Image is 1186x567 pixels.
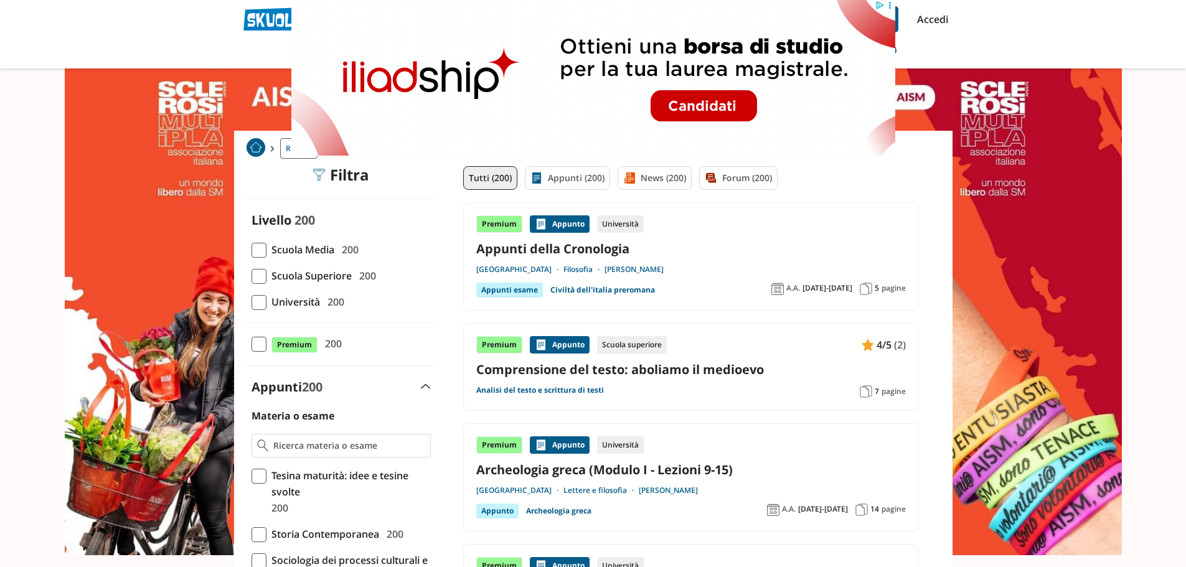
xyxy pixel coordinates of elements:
[257,439,269,452] img: Ricerca materia o esame
[767,504,779,516] img: Anno accademico
[421,384,431,389] img: Apri e chiudi sezione
[320,335,342,352] span: 200
[476,436,522,454] div: Premium
[266,241,334,258] span: Scuola Media
[882,387,906,396] span: pagine
[535,439,547,451] img: Appunti contenuto
[530,436,590,454] div: Appunto
[798,504,848,514] span: [DATE]-[DATE]
[862,339,874,351] img: Appunti contenuto
[313,166,369,184] div: Filtra
[526,504,591,518] a: Archeologia greca
[550,283,655,298] a: Civiltà dell'italia preromana
[476,504,519,518] div: Appunto
[786,283,800,293] span: A.A.
[535,339,547,351] img: Appunti contenuto
[463,166,517,190] a: Tutti (200)
[563,485,639,495] a: Lettere e filosofia
[855,504,868,516] img: Pagine
[302,378,322,395] span: 200
[247,138,265,157] img: Home
[875,283,879,293] span: 5
[271,337,318,353] span: Premium
[247,138,265,159] a: Home
[699,166,778,190] a: Forum (200)
[476,485,563,495] a: [GEOGRAPHIC_DATA]
[476,361,906,378] a: Comprensione del testo: aboliamo il medioevo
[530,336,590,354] div: Appunto
[252,378,322,395] label: Appunti
[313,169,325,181] img: Filtra filtri mobile
[870,504,879,514] span: 14
[623,172,636,184] img: News filtro contenuto
[273,439,425,452] input: Ricerca materia o esame
[266,500,288,516] span: 200
[802,283,852,293] span: [DATE]-[DATE]
[266,268,352,284] span: Scuola Superiore
[476,336,522,354] div: Premium
[280,138,318,159] a: Ricerca
[882,283,906,293] span: pagine
[322,294,344,310] span: 200
[877,337,892,353] span: 4/5
[597,336,667,354] div: Scuola superiore
[705,172,717,184] img: Forum filtro contenuto
[530,215,590,233] div: Appunto
[917,6,943,32] a: Accedi
[563,265,605,274] a: Filosofia
[860,283,872,295] img: Pagine
[476,385,604,395] a: Analisi del testo e scrittura di testi
[605,265,664,274] a: [PERSON_NAME]
[354,268,376,284] span: 200
[875,387,879,396] span: 7
[882,504,906,514] span: pagine
[597,215,644,233] div: Università
[771,283,784,295] img: Anno accademico
[535,218,547,230] img: Appunti contenuto
[476,283,543,298] div: Appunti esame
[860,385,872,398] img: Pagine
[476,215,522,233] div: Premium
[266,294,320,310] span: Università
[294,212,315,228] span: 200
[252,212,291,228] label: Livello
[252,409,334,423] label: Materia o esame
[597,436,644,454] div: Università
[476,461,906,478] a: Archeologia greca (Modulo I - Lezioni 9-15)
[337,241,359,258] span: 200
[530,172,543,184] img: Appunti filtro contenuto
[782,504,796,514] span: A.A.
[382,526,403,542] span: 200
[894,337,906,353] span: (2)
[476,265,563,274] a: [GEOGRAPHIC_DATA]
[639,485,698,495] a: [PERSON_NAME]
[266,526,379,542] span: Storia Contemporanea
[266,467,431,500] span: Tesina maturità: idee e tesine svolte
[525,166,610,190] a: Appunti (200)
[476,240,906,257] a: Appunti della Cronologia
[618,166,692,190] a: News (200)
